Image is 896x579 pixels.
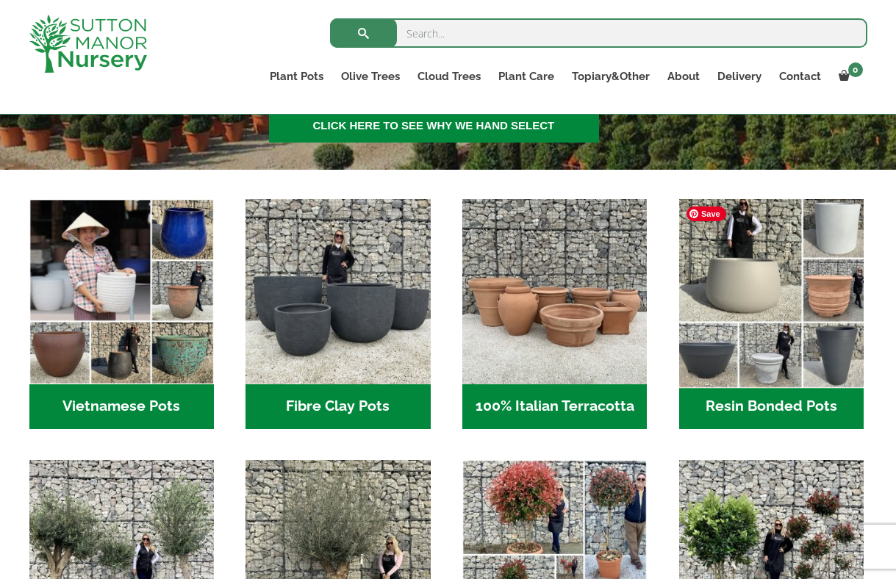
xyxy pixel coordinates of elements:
a: 0 [830,66,867,87]
a: Visit product category 100% Italian Terracotta [462,199,647,429]
h2: Resin Bonded Pots [679,384,864,430]
a: Plant Care [490,66,563,87]
a: Cloud Trees [409,66,490,87]
a: Topiary&Other [563,66,659,87]
a: Visit product category Vietnamese Pots [29,199,214,429]
a: Visit product category Resin Bonded Pots [679,199,864,429]
span: Save [687,206,726,221]
h2: 100% Italian Terracotta [462,384,647,430]
a: Contact [770,66,830,87]
img: Home - 67232D1B A461 444F B0F6 BDEDC2C7E10B 1 105 c [674,195,868,389]
img: Home - 1B137C32 8D99 4B1A AA2F 25D5E514E47D 1 105 c [462,199,647,384]
img: Home - 8194B7A3 2818 4562 B9DD 4EBD5DC21C71 1 105 c 1 [245,199,430,384]
a: About [659,66,709,87]
h2: Vietnamese Pots [29,384,214,430]
h2: Fibre Clay Pots [245,384,430,430]
img: Home - 6E921A5B 9E2F 4B13 AB99 4EF601C89C59 1 105 c [29,199,214,384]
a: Visit product category Fibre Clay Pots [245,199,430,429]
a: Delivery [709,66,770,87]
a: Plant Pots [261,66,332,87]
img: logo [29,15,147,73]
a: Olive Trees [332,66,409,87]
input: Search... [330,18,867,48]
span: 0 [848,62,863,77]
